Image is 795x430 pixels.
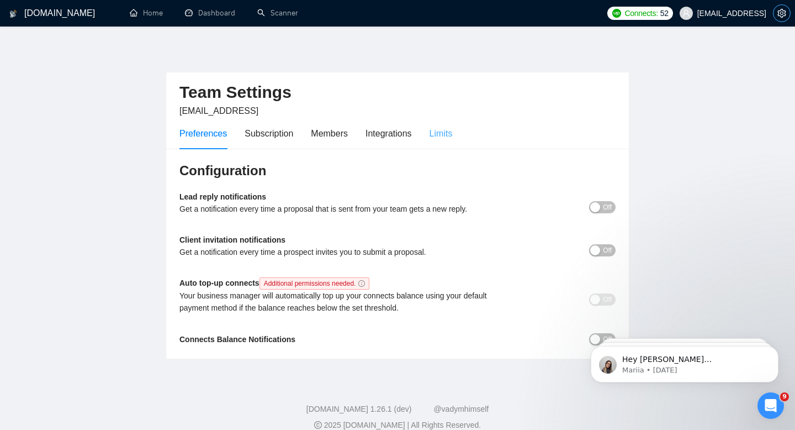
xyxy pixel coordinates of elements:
[773,4,791,22] button: setting
[612,9,621,18] img: upwork-logo.png
[773,9,791,18] a: setting
[179,279,374,287] b: Auto top-up connects
[179,81,616,104] h2: Team Settings
[365,127,412,140] div: Integrations
[257,8,298,18] a: searchScanner
[603,244,612,256] span: Off
[430,127,453,140] div: Limits
[306,405,412,413] a: [DOMAIN_NAME] 1.26.1 (dev)
[130,8,163,18] a: homeHome
[179,235,285,244] b: Client invitation notifications
[314,421,322,429] span: copyright
[660,7,669,19] span: 52
[179,203,507,215] div: Get a notification every time a proposal that is sent from your team gets a new reply.
[9,5,17,23] img: logo
[185,8,235,18] a: dashboardDashboard
[259,277,370,290] span: Additional permissions needed.
[574,323,795,400] iframe: Intercom notifications message
[358,280,365,287] span: info-circle
[179,162,616,180] h3: Configuration
[179,127,227,140] div: Preferences
[603,293,612,306] span: Off
[757,392,784,419] iframe: Intercom live chat
[179,335,295,344] b: Connects Balance Notifications
[311,127,348,140] div: Members
[179,246,507,258] div: Get a notification every time a prospect invites you to submit a proposal.
[245,127,293,140] div: Subscription
[179,106,258,116] span: [EMAIL_ADDRESS]
[682,9,690,17] span: user
[603,201,612,213] span: Off
[773,9,790,18] span: setting
[179,290,507,314] div: Your business manager will automatically top up your connects balance using your default payment ...
[179,192,266,201] b: Lead reply notifications
[780,392,789,401] span: 9
[433,405,489,413] a: @vadymhimself
[624,7,658,19] span: Connects:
